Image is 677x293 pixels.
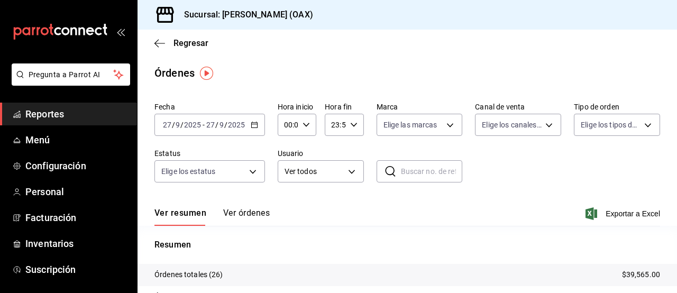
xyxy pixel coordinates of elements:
span: Facturación [25,210,129,225]
span: Reportes [25,107,129,121]
div: Órdenes [154,65,195,81]
img: Tooltip marker [200,67,213,80]
div: navigation tabs [154,208,270,226]
button: Ver órdenes [223,208,270,226]
span: Pregunta a Parrot AI [29,69,114,80]
span: Inventarios [25,236,129,251]
h3: Sucursal: [PERSON_NAME] (OAX) [176,8,313,21]
button: Ver resumen [154,208,206,226]
label: Marca [377,103,463,111]
span: / [180,121,184,129]
input: Buscar no. de referencia [401,161,463,182]
input: -- [175,121,180,129]
span: Ver todos [285,166,344,177]
span: Personal [25,185,129,199]
span: / [172,121,175,129]
span: Elige los tipos de orden [581,120,641,130]
input: -- [219,121,224,129]
label: Canal de venta [475,103,561,111]
label: Tipo de orden [574,103,660,111]
span: Elige los canales de venta [482,120,542,130]
span: Elige las marcas [383,120,437,130]
input: ---- [184,121,202,129]
label: Hora inicio [278,103,316,111]
span: / [224,121,227,129]
span: Regresar [173,38,208,48]
button: Exportar a Excel [588,207,660,220]
label: Estatus [154,150,265,157]
input: ---- [227,121,245,129]
span: - [203,121,205,129]
span: Elige los estatus [161,166,215,177]
span: Suscripción [25,262,129,277]
span: / [215,121,218,129]
p: Órdenes totales (26) [154,269,223,280]
input: -- [162,121,172,129]
label: Fecha [154,103,265,111]
a: Pregunta a Parrot AI [7,77,130,88]
label: Hora fin [325,103,363,111]
span: Menú [25,133,129,147]
input: -- [206,121,215,129]
button: Pregunta a Parrot AI [12,63,130,86]
button: Regresar [154,38,208,48]
p: Resumen [154,239,660,251]
button: open_drawer_menu [116,28,125,36]
span: Configuración [25,159,129,173]
p: $39,565.00 [622,269,660,280]
label: Usuario [278,150,364,157]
